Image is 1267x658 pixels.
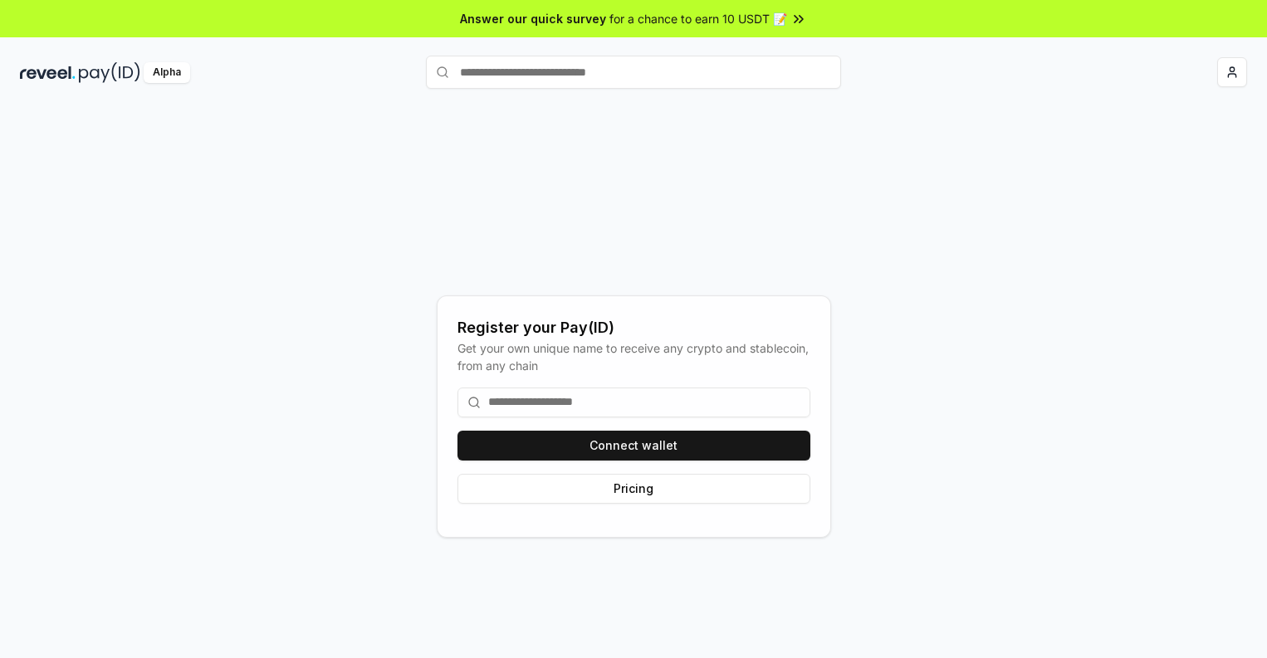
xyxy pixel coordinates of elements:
div: Alpha [144,62,190,83]
button: Pricing [457,474,810,504]
img: pay_id [79,62,140,83]
span: Answer our quick survey [460,10,606,27]
div: Register your Pay(ID) [457,316,810,339]
div: Get your own unique name to receive any crypto and stablecoin, from any chain [457,339,810,374]
button: Connect wallet [457,431,810,461]
img: reveel_dark [20,62,76,83]
span: for a chance to earn 10 USDT 📝 [609,10,787,27]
